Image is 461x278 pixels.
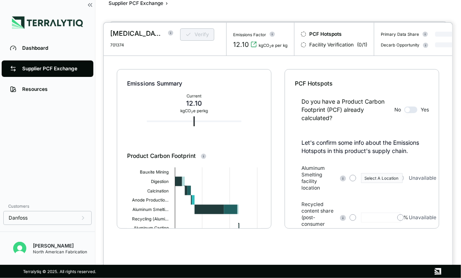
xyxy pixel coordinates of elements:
button: Select A Location [361,173,403,183]
div: Emissions Factor [233,32,266,37]
div: [MEDICAL_DATA] MAGNET - ROTOR [110,28,163,38]
div: 12.10 [233,39,249,49]
text: Calcination [147,188,169,193]
span: Recycled content share (post-consumer only) [301,201,335,234]
div: Primary Data Share [381,32,419,37]
text: Aluminum Casting [134,225,169,231]
div: Select A Location [365,176,399,181]
span: Aluminum Smelting facility location [301,165,335,191]
div: Decarb Opportunity [381,42,419,47]
div: 12.10 [181,98,208,108]
span: Yes [421,107,429,113]
div: PCF Hotspots [295,79,429,88]
sub: 2 [269,45,271,49]
div: Do you have a Product Carbon Footprint (PCF) already calculated? [301,97,391,122]
text: Bauxite Mining [140,169,169,175]
div: kgCO e per kg [259,43,287,48]
text: Digestion [151,179,169,184]
span: ( 0 / 1 ) [357,42,367,48]
div: 701374 [110,42,169,47]
p: Let's confirm some info about the Emissions Hotspots in this product's supply chain. [301,139,429,155]
sub: 2 [191,110,193,114]
span: No [394,107,401,113]
div: kg CO e per kg [181,108,208,113]
text: Aluminum Smelti… [132,207,169,212]
span: Unavailable [409,175,436,181]
div: Product Carbon Footprint [127,152,261,160]
text: Recycling (Alumi… [132,216,169,222]
div: Emissions Summary [127,79,261,88]
text: Anode Productio… [132,197,169,202]
div: Current [181,93,208,98]
span: Facility Verification [309,42,354,48]
span: PCF Hotspots [309,31,342,37]
svg: View audit trail [250,41,257,48]
span: Unavailable [409,214,436,221]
